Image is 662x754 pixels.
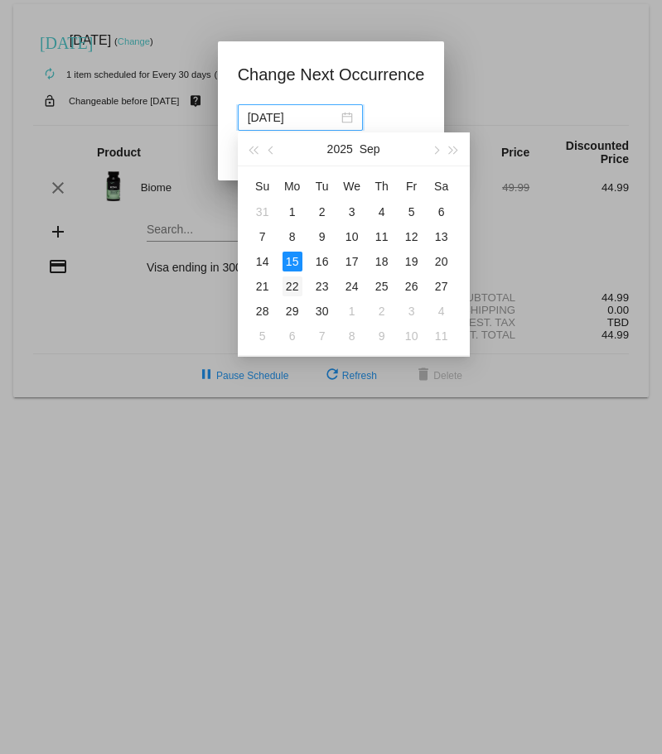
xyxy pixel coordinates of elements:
[372,326,392,346] div: 9
[248,274,278,299] td: 9/21/2025
[278,249,307,274] td: 9/15/2025
[307,274,337,299] td: 9/23/2025
[278,224,307,249] td: 9/8/2025
[337,299,367,324] td: 10/1/2025
[397,299,427,324] td: 10/3/2025
[402,276,422,296] div: 26
[372,202,392,222] div: 4
[427,274,457,299] td: 9/27/2025
[248,224,278,249] td: 9/7/2025
[263,132,281,166] button: Previous month (PageUp)
[307,224,337,249] td: 9/9/2025
[402,301,422,321] div: 3
[337,324,367,348] td: 10/8/2025
[342,276,362,296] div: 24
[372,252,392,271] div: 18
[312,227,332,247] div: 9
[427,249,457,274] td: 9/20/2025
[244,132,263,166] button: Last year (Control + left)
[278,274,307,299] td: 9/22/2025
[238,61,425,88] h1: Change Next Occurrence
[312,202,332,222] div: 2
[367,324,397,348] td: 10/9/2025
[307,249,337,274] td: 9/16/2025
[402,252,422,271] div: 19
[342,202,362,222] div: 3
[253,227,273,247] div: 7
[307,324,337,348] td: 10/7/2025
[278,173,307,199] th: Mon
[342,326,362,346] div: 8
[432,202,452,222] div: 6
[278,199,307,224] td: 9/1/2025
[248,324,278,348] td: 10/5/2025
[253,202,273,222] div: 31
[367,173,397,199] th: Thu
[432,227,452,247] div: 13
[337,173,367,199] th: Wed
[337,199,367,224] td: 9/3/2025
[307,173,337,199] th: Tue
[253,301,273,321] div: 28
[248,173,278,199] th: Sun
[312,252,332,271] div: 16
[253,326,273,346] div: 5
[402,326,422,346] div: 10
[312,301,332,321] div: 30
[307,199,337,224] td: 9/2/2025
[278,324,307,348] td: 10/6/2025
[397,274,427,299] td: 9/26/2025
[342,252,362,271] div: 17
[397,199,427,224] td: 9/5/2025
[427,324,457,348] td: 10/11/2025
[342,227,362,247] div: 10
[432,326,452,346] div: 11
[367,224,397,249] td: 9/11/2025
[432,252,452,271] div: 20
[432,276,452,296] div: 27
[327,132,353,166] button: 2025
[278,299,307,324] td: 9/29/2025
[426,132,444,166] button: Next month (PageDown)
[307,299,337,324] td: 9/30/2025
[402,227,422,247] div: 12
[372,276,392,296] div: 25
[248,199,278,224] td: 8/31/2025
[283,326,302,346] div: 6
[427,299,457,324] td: 10/4/2025
[427,224,457,249] td: 9/13/2025
[312,276,332,296] div: 23
[432,301,452,321] div: 4
[283,301,302,321] div: 29
[337,274,367,299] td: 9/24/2025
[427,199,457,224] td: 9/6/2025
[283,252,302,271] div: 15
[427,173,457,199] th: Sat
[372,227,392,247] div: 11
[397,324,427,348] td: 10/10/2025
[367,274,397,299] td: 9/25/2025
[337,224,367,249] td: 9/10/2025
[367,199,397,224] td: 9/4/2025
[253,252,273,271] div: 14
[337,249,367,274] td: 9/17/2025
[367,249,397,274] td: 9/18/2025
[248,299,278,324] td: 9/28/2025
[342,301,362,321] div: 1
[283,227,302,247] div: 8
[283,276,302,296] div: 22
[360,132,380,166] button: Sep
[312,326,332,346] div: 7
[444,132,462,166] button: Next year (Control + right)
[402,202,422,222] div: 5
[283,202,302,222] div: 1
[248,108,338,127] input: Select date
[253,276,273,296] div: 21
[248,249,278,274] td: 9/14/2025
[372,301,392,321] div: 2
[397,249,427,274] td: 9/19/2025
[397,173,427,199] th: Fri
[397,224,427,249] td: 9/12/2025
[367,299,397,324] td: 10/2/2025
